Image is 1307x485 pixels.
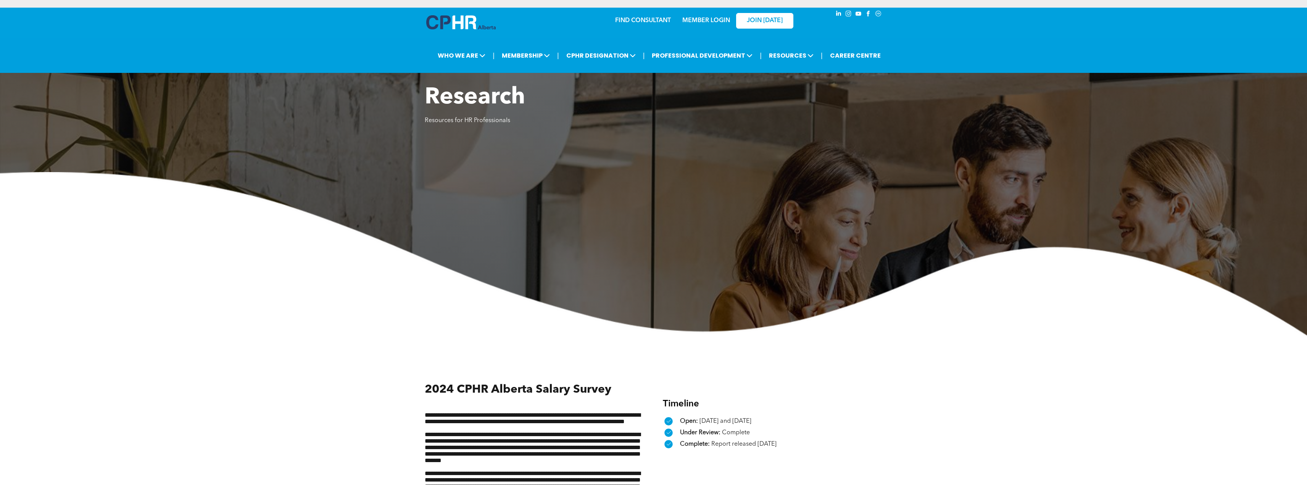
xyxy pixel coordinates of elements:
[682,18,730,24] a: MEMBER LOGIN
[844,10,853,20] a: instagram
[649,48,755,63] span: PROFESSIONAL DEVELOPMENT
[835,10,843,20] a: linkedin
[557,48,559,63] li: |
[643,48,645,63] li: |
[767,48,816,63] span: RESOURCES
[425,384,611,395] span: 2024 CPHR Alberta Salary Survey
[711,441,777,447] span: Report released [DATE]
[425,86,525,109] span: Research
[500,48,552,63] span: MEMBERSHIP
[680,441,710,447] span: Complete:
[828,48,883,63] a: CAREER CENTRE
[680,430,720,436] span: Under Review:
[564,48,638,63] span: CPHR DESIGNATION
[760,48,762,63] li: |
[736,13,793,29] a: JOIN [DATE]
[663,400,699,409] span: Timeline
[425,118,510,124] span: Resources for HR Professionals
[699,418,751,424] span: [DATE] and [DATE]
[435,48,488,63] span: WHO WE ARE
[426,15,496,29] img: A blue and white logo for cp alberta
[821,48,823,63] li: |
[615,18,671,24] a: FIND CONSULTANT
[864,10,873,20] a: facebook
[747,17,783,24] span: JOIN [DATE]
[854,10,863,20] a: youtube
[874,10,883,20] a: Social network
[680,418,698,424] span: Open:
[493,48,495,63] li: |
[722,430,750,436] span: Complete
